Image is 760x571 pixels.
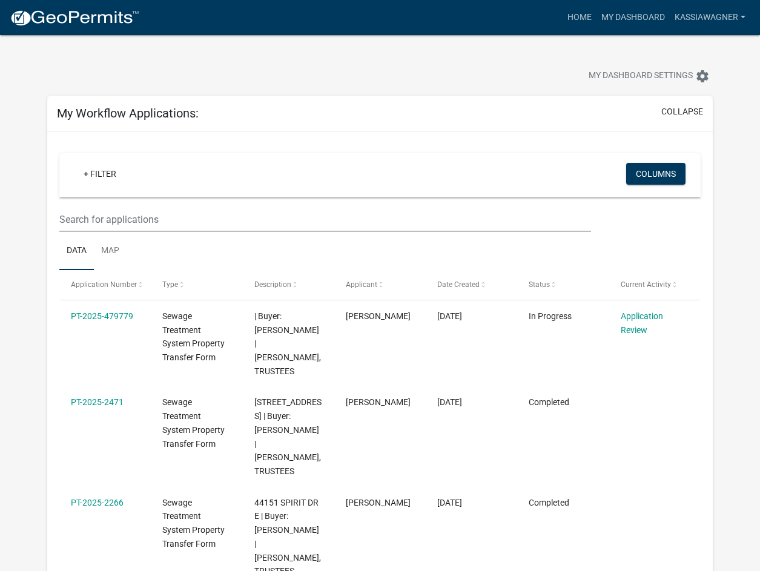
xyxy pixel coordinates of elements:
[437,397,462,407] span: 09/17/2025
[59,232,94,271] a: Data
[563,6,596,29] a: Home
[334,270,426,299] datatable-header-cell: Applicant
[529,397,569,407] span: Completed
[254,280,291,289] span: Description
[661,105,703,118] button: collapse
[162,498,225,549] span: Sewage Treatment System Property Transfer Form
[626,163,686,185] button: Columns
[529,311,572,321] span: In Progress
[426,270,517,299] datatable-header-cell: Date Created
[529,498,569,507] span: Completed
[254,397,322,476] span: 63583 110TH ST | Buyer: BRIAN ARVIDSON | VICKY ARVIDSON, TRUSTEES
[695,69,710,84] i: settings
[579,64,719,88] button: My Dashboard Settingssettings
[74,163,126,185] a: + Filter
[621,311,663,335] a: Application Review
[57,106,199,120] h5: My Workflow Applications:
[437,311,462,321] span: 09/17/2025
[254,311,321,376] span: | Buyer: BRIAN ARVIDSON | VICKY ARVIDSON, TRUSTEES
[151,270,242,299] datatable-header-cell: Type
[94,232,127,271] a: Map
[71,498,124,507] a: PT-2025-2266
[596,6,670,29] a: My Dashboard
[529,280,550,289] span: Status
[346,498,411,507] span: Kassia Wagner
[346,311,411,321] span: Kassia Wagner
[59,207,591,232] input: Search for applications
[609,270,700,299] datatable-header-cell: Current Activity
[242,270,334,299] datatable-header-cell: Description
[71,280,137,289] span: Application Number
[437,280,480,289] span: Date Created
[346,280,377,289] span: Applicant
[162,311,225,362] span: Sewage Treatment System Property Transfer Form
[162,280,178,289] span: Type
[162,397,225,448] span: Sewage Treatment System Property Transfer Form
[621,280,671,289] span: Current Activity
[670,6,750,29] a: kassiawagner
[59,270,151,299] datatable-header-cell: Application Number
[517,270,609,299] datatable-header-cell: Status
[437,498,462,507] span: 08/29/2025
[589,69,693,84] span: My Dashboard Settings
[71,397,124,407] a: PT-2025-2471
[71,311,133,321] a: PT-2025-479779
[346,397,411,407] span: Kassia Wagner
